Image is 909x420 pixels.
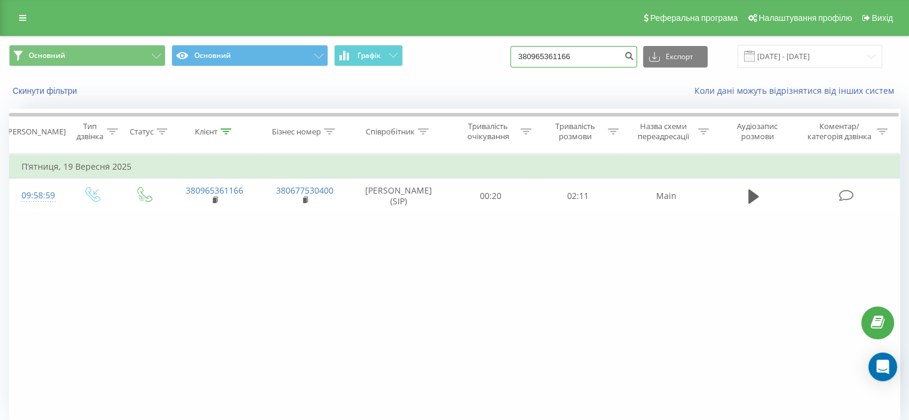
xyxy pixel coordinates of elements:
[10,155,900,179] td: П’ятниця, 19 Вересня 2025
[804,121,874,142] div: Коментар/категорія дзвінка
[448,179,534,213] td: 00:20
[545,121,605,142] div: Тривалість розмови
[172,45,328,66] button: Основний
[357,51,381,60] span: Графік
[5,127,66,137] div: [PERSON_NAME]
[723,121,792,142] div: Аудіозапис розмови
[621,179,711,213] td: Main
[22,184,53,207] div: 09:58:59
[632,121,695,142] div: Назва схеми переадресації
[694,85,900,96] a: Коли дані можуть відрізнятися вiд інших систем
[650,13,738,23] span: Реферальна програма
[272,127,321,137] div: Бізнес номер
[366,127,415,137] div: Співробітник
[75,121,103,142] div: Тип дзвінка
[534,179,621,213] td: 02:11
[510,46,637,68] input: Пошук за номером
[9,45,166,66] button: Основний
[186,185,243,196] a: 380965361166
[130,127,154,137] div: Статус
[276,185,333,196] a: 380677530400
[872,13,893,23] span: Вихід
[334,45,403,66] button: Графік
[643,46,708,68] button: Експорт
[868,352,897,381] div: Open Intercom Messenger
[195,127,218,137] div: Клієнт
[9,85,83,96] button: Скинути фільтри
[350,179,448,213] td: [PERSON_NAME] (SIP)
[758,13,852,23] span: Налаштування профілю
[29,51,65,60] span: Основний
[458,121,518,142] div: Тривалість очікування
